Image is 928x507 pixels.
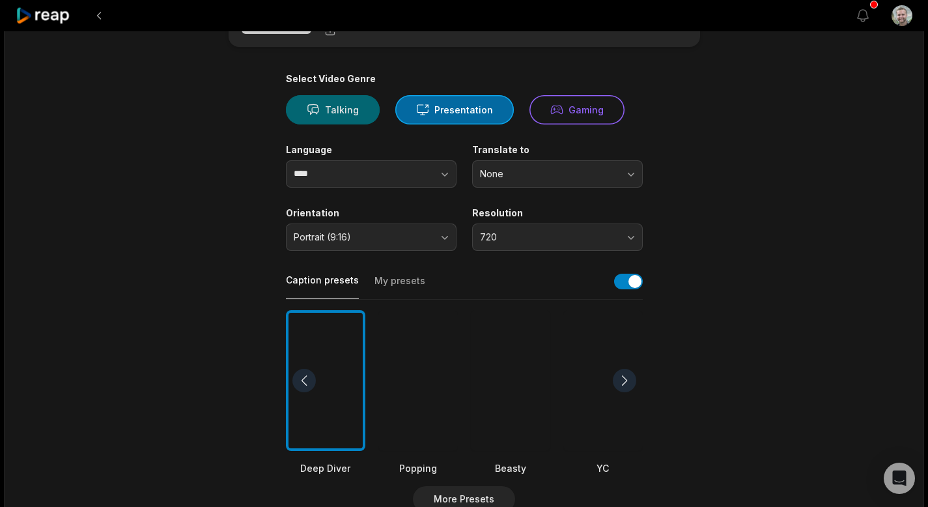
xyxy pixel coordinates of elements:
span: Portrait (9:16) [294,231,430,243]
button: My presets [374,274,425,299]
button: Talking [286,95,380,124]
label: Language [286,144,457,156]
button: None [472,160,643,188]
span: None [480,168,617,180]
label: Resolution [472,207,643,219]
button: Portrait (9:16) [286,224,457,251]
button: Caption presets [286,274,359,299]
button: Presentation [395,95,514,124]
button: 720 [472,224,643,251]
button: Gaming [529,95,625,124]
div: Popping [378,461,458,475]
span: 720 [480,231,617,243]
div: YC [563,461,643,475]
label: Orientation [286,207,457,219]
div: Open Intercom Messenger [884,463,915,494]
div: Select Video Genre [286,73,643,85]
div: Beasty [471,461,550,475]
label: Translate to [472,144,643,156]
div: Deep Diver [286,461,365,475]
